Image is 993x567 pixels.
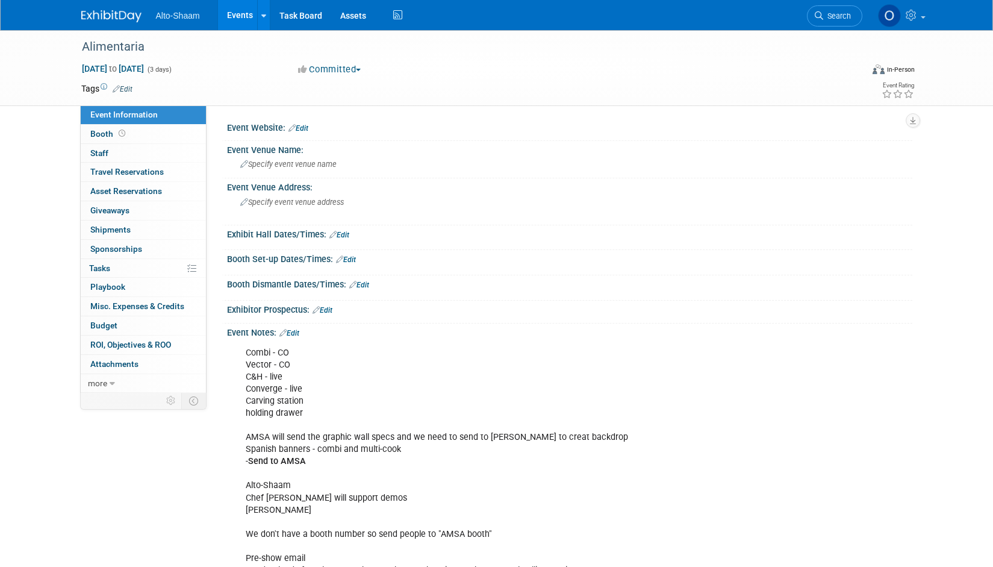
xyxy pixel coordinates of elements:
div: Event Venue Name: [227,141,912,156]
a: ROI, Objectives & ROO [81,336,206,354]
span: Shipments [90,225,131,234]
td: Personalize Event Tab Strip [161,393,182,409]
div: Event Rating [882,83,914,89]
button: Committed [294,63,366,76]
div: Exhibit Hall Dates/Times: [227,225,912,241]
div: Booth Set-up Dates/Times: [227,250,912,266]
a: Edit [288,124,308,133]
a: Edit [329,231,349,239]
span: Giveaways [90,205,129,215]
img: Olivia Strasser [878,4,901,27]
div: Booth Dismantle Dates/Times: [227,275,912,291]
span: Attachments [90,359,139,369]
span: Misc. Expenses & Credits [90,301,184,311]
span: Specify event venue address [240,198,344,207]
a: Travel Reservations [81,163,206,181]
div: Alimentaria [78,36,844,58]
b: Send to AMSA [248,456,306,466]
span: Booth not reserved yet [116,129,128,138]
td: Toggle Event Tabs [181,393,206,409]
span: Search [823,11,851,20]
a: Shipments [81,221,206,239]
span: Tasks [89,263,110,273]
span: to [107,64,119,74]
td: Tags [81,83,132,95]
a: Event Information [81,105,206,124]
div: Event Format [791,63,915,81]
div: In-Person [886,65,915,74]
a: Attachments [81,355,206,374]
a: Edit [336,255,356,264]
div: Event Website: [227,119,912,134]
a: Search [807,5,862,27]
span: more [88,378,107,388]
span: Asset Reservations [90,186,162,196]
a: Booth [81,125,206,143]
span: Staff [90,148,108,158]
a: Giveaways [81,201,206,220]
a: more [81,374,206,393]
span: Event Information [90,110,158,119]
div: Event Venue Address: [227,178,912,193]
img: ExhibitDay [81,10,142,22]
a: Sponsorships [81,240,206,258]
a: Edit [349,281,369,289]
a: Edit [313,306,332,315]
a: Edit [113,85,132,93]
span: Booth [90,129,128,139]
a: Misc. Expenses & Credits [81,297,206,316]
span: ROI, Objectives & ROO [90,340,171,349]
div: Exhibitor Prospectus: [227,301,912,316]
a: Edit [279,329,299,337]
span: Travel Reservations [90,167,164,177]
span: [DATE] [DATE] [81,63,145,74]
span: Sponsorships [90,244,142,254]
a: Budget [81,316,206,335]
a: Playbook [81,278,206,296]
span: Specify event venue name [240,160,337,169]
span: Budget [90,321,117,330]
div: Event Notes: [227,324,912,339]
img: Format-Inperson.png [873,64,885,74]
a: Tasks [81,259,206,278]
span: (3 days) [146,66,172,74]
span: Playbook [90,282,125,292]
a: Staff [81,144,206,163]
span: Alto-Shaam [156,11,200,20]
a: Asset Reservations [81,182,206,201]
